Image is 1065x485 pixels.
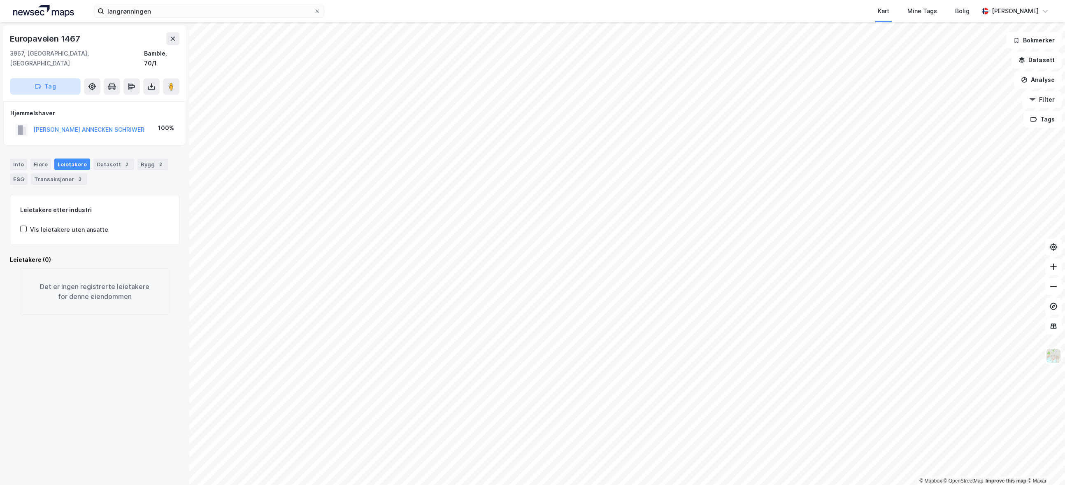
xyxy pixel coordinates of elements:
[1046,348,1061,364] img: Z
[137,159,168,170] div: Bygg
[93,159,134,170] div: Datasett
[10,32,82,45] div: Europaveien 1467
[944,478,984,484] a: OpenStreetMap
[30,225,108,235] div: Vis leietakere uten ansatte
[10,173,28,185] div: ESG
[10,159,27,170] div: Info
[20,268,170,315] div: Det er ingen registrerte leietakere for denne eiendommen
[878,6,889,16] div: Kart
[1024,445,1065,485] iframe: Chat Widget
[156,160,165,168] div: 2
[1006,32,1062,49] button: Bokmerker
[986,478,1026,484] a: Improve this map
[919,478,942,484] a: Mapbox
[10,255,179,265] div: Leietakere (0)
[10,78,81,95] button: Tag
[31,173,87,185] div: Transaksjoner
[10,108,179,118] div: Hjemmelshaver
[1022,91,1062,108] button: Filter
[158,123,174,133] div: 100%
[955,6,970,16] div: Bolig
[104,5,314,17] input: Søk på adresse, matrikkel, gårdeiere, leietakere eller personer
[54,159,90,170] div: Leietakere
[992,6,1039,16] div: [PERSON_NAME]
[20,205,169,215] div: Leietakere etter industri
[144,49,179,68] div: Bamble, 70/1
[1023,111,1062,128] button: Tags
[123,160,131,168] div: 2
[10,49,144,68] div: 3967, [GEOGRAPHIC_DATA], [GEOGRAPHIC_DATA]
[907,6,937,16] div: Mine Tags
[1012,52,1062,68] button: Datasett
[76,175,84,183] div: 3
[1014,72,1062,88] button: Analyse
[30,159,51,170] div: Eiere
[13,5,74,17] img: logo.a4113a55bc3d86da70a041830d287a7e.svg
